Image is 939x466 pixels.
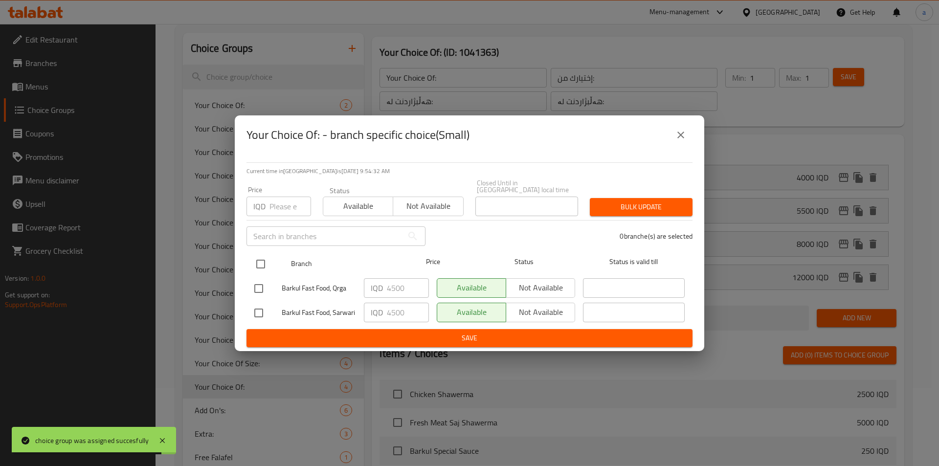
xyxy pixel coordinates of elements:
input: Search in branches [246,226,403,246]
button: Bulk update [590,198,693,216]
p: 0 branche(s) are selected [620,231,693,241]
span: Branch [291,258,393,270]
span: Status [473,256,575,268]
h2: Your Choice Of: - branch specific choice(Small) [246,127,469,143]
span: Barkul Fast Food, Sarwari [282,307,356,319]
button: Save [246,329,693,347]
button: close [669,123,693,147]
p: IQD [371,282,383,294]
input: Please enter price [387,303,429,322]
p: IQD [253,200,266,212]
input: Please enter price [269,197,311,216]
button: Not available [393,197,463,216]
span: Not available [397,199,459,213]
button: Available [323,197,393,216]
p: IQD [371,307,383,318]
span: Status is valid till [583,256,685,268]
span: Bulk update [598,201,685,213]
span: Price [401,256,466,268]
span: Barkul Fast Food, Qrga [282,282,356,294]
div: choice group was assigned succesfully [35,435,149,446]
input: Please enter price [387,278,429,298]
span: Available [327,199,389,213]
span: Save [254,332,685,344]
p: Current time in [GEOGRAPHIC_DATA] is [DATE] 9:54:32 AM [246,167,693,176]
